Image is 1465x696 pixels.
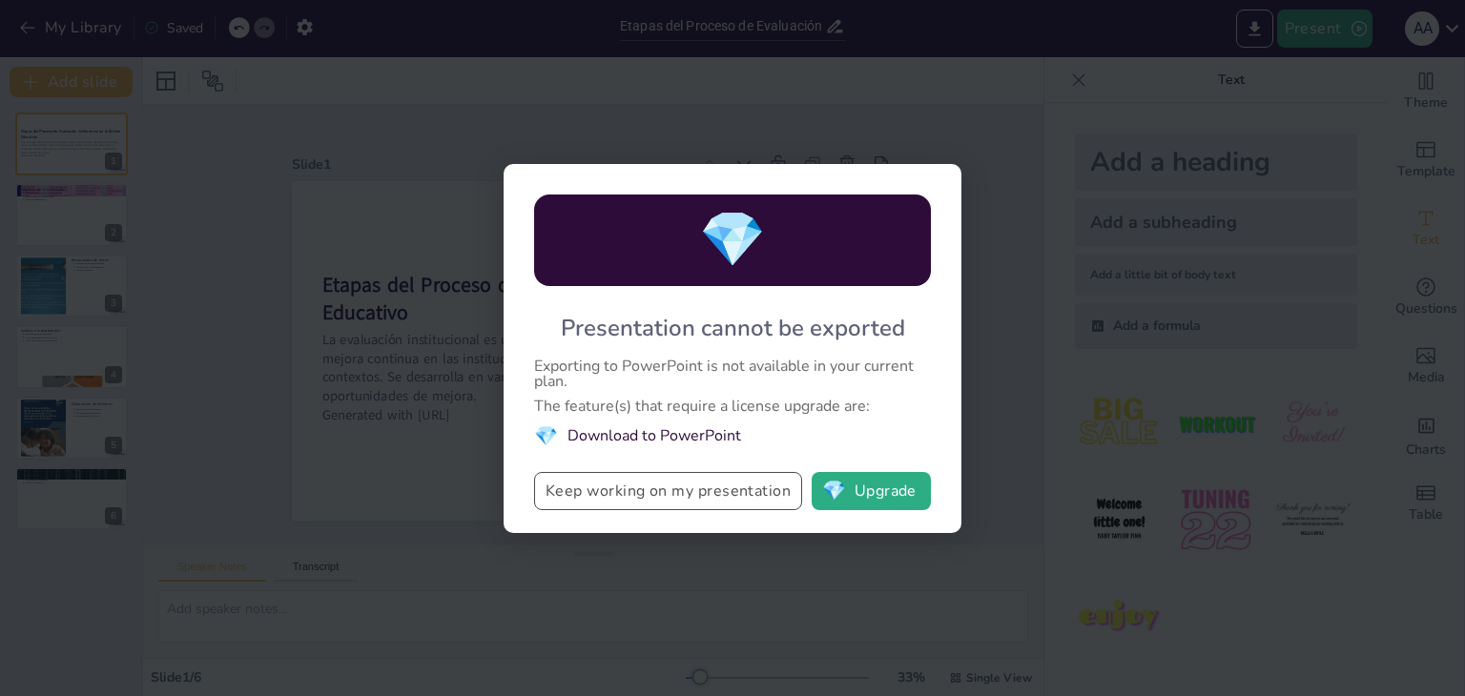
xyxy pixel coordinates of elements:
[822,481,846,501] span: diamond
[534,472,802,510] button: Keep working on my presentation
[534,423,931,449] li: Download to PowerPoint
[534,399,931,414] div: The feature(s) that require a license upgrade are:
[561,313,905,343] div: Presentation cannot be exported
[534,423,558,449] span: diamond
[812,472,931,510] button: diamondUpgrade
[534,358,931,389] div: Exporting to PowerPoint is not available in your current plan.
[699,203,766,276] span: diamond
